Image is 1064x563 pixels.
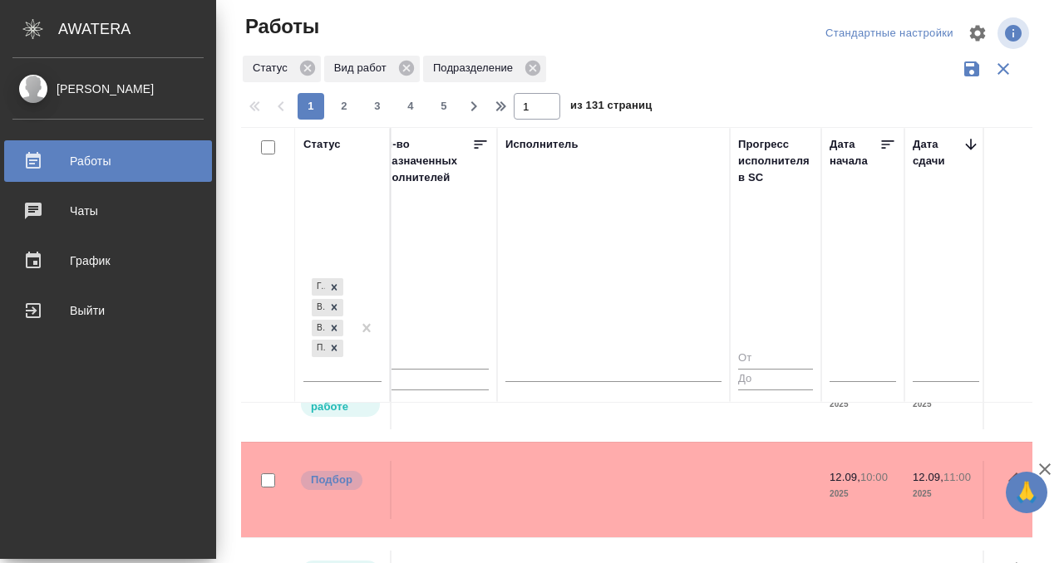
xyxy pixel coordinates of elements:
div: Вид работ [324,56,420,82]
div: Подразделение [423,56,546,82]
p: 2025 [830,486,896,502]
div: Готов к работе, В работе, В ожидании, Подбор [310,297,345,318]
button: 🙏 [1006,472,1047,513]
div: Дата сдачи [913,136,963,169]
span: Посмотреть информацию [997,17,1032,49]
input: До [372,369,489,389]
button: Здесь прячутся важные кнопки [998,461,1038,501]
div: Готов к работе, В работе, В ожидании, Подбор [310,318,345,339]
a: Чаты [4,190,212,232]
div: Исполнитель [505,136,579,153]
span: 5 [431,98,457,115]
a: График [4,240,212,281]
p: 10:00 [860,471,888,483]
button: 2 [331,93,357,120]
div: Готов к работе, В работе, В ожидании, Подбор [310,277,345,297]
input: От [738,349,813,370]
button: 3 [364,93,391,120]
div: Статус [243,56,321,82]
div: В ожидании [312,320,325,337]
p: Подбор [311,472,352,488]
div: Статус [303,136,341,153]
p: 2025 [913,396,979,413]
div: Кол-во неназначенных исполнителей [372,136,472,186]
span: 4 [397,98,424,115]
span: Настроить таблицу [958,13,997,53]
a: Работы [4,140,212,182]
button: 4 [397,93,424,120]
div: Подбор [312,340,325,357]
button: Сбросить фильтры [988,53,1019,85]
p: 2025 [913,486,979,502]
div: График [12,248,204,273]
div: Прогресс исполнителя в SC [738,136,813,186]
div: AWATERA [58,12,216,46]
span: Работы [241,13,319,40]
span: из 131 страниц [570,95,652,120]
button: Сохранить фильтры [956,53,988,85]
div: Готов к работе [312,278,325,296]
button: 5 [431,93,457,120]
p: Подразделение [433,60,519,76]
div: В работе [312,299,325,316]
div: split button [821,21,958,47]
input: От [372,349,489,370]
span: 2 [331,98,357,115]
div: Готов к работе, В работе, В ожидании, Подбор [310,338,345,359]
span: 🙏 [1012,475,1041,510]
p: Статус [253,60,293,76]
div: [PERSON_NAME] [12,80,204,98]
input: До [738,369,813,389]
div: Дата начала [830,136,879,169]
p: 2025 [830,396,896,413]
p: 12.09, [830,471,860,483]
div: Работы [12,149,204,174]
span: 3 [364,98,391,115]
a: Выйти [4,290,212,331]
td: 0 [364,461,497,519]
div: Чаты [12,198,204,223]
div: Можно подбирать исполнителей [299,469,382,492]
p: 11:00 [943,471,971,483]
p: 12.09, [913,471,943,483]
div: Выйти [12,298,204,323]
p: Вид работ [334,60,392,76]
